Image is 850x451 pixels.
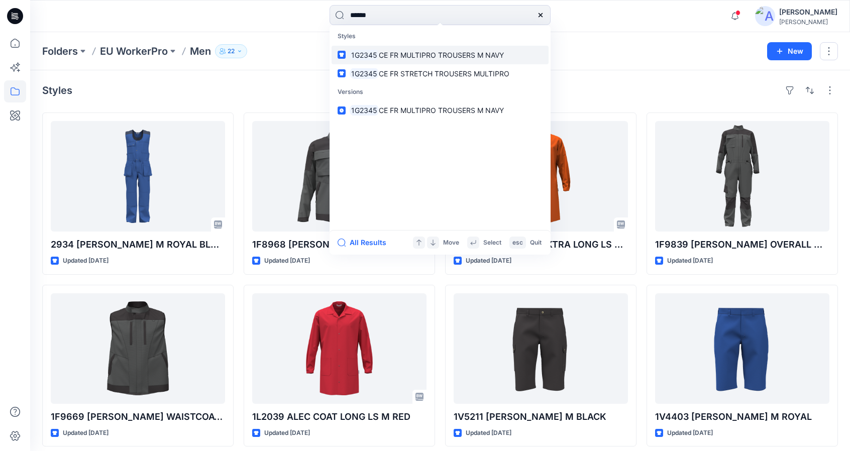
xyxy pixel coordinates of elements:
[466,428,511,438] p: Updated [DATE]
[42,44,78,58] a: Folders
[51,410,225,424] p: 1F9669 [PERSON_NAME] WAISTCOAT U CHARCOAL BLACK
[63,428,109,438] p: Updated [DATE]
[454,293,628,404] a: 1V5211 HANS SHORTS M BLACK
[332,64,549,83] a: 1G2345CE FR STRETCH TROUSERS MULTIPRO
[655,410,829,424] p: 1V4403 [PERSON_NAME] M ROYAL
[332,46,549,64] a: 1G2345CE FR MULTIPRO TROUSERS M NAVY
[466,256,511,266] p: Updated [DATE]
[252,121,427,232] a: 1F8968 RALPH JACKET M CHARCOAL/BLACK
[779,18,837,26] div: [PERSON_NAME]
[512,238,523,248] p: esc
[350,49,379,61] mark: 1G2345
[228,46,235,57] p: 22
[63,256,109,266] p: Updated [DATE]
[655,238,829,252] p: 1F9839 [PERSON_NAME] OVERALL M CHARCOALBLACK
[332,101,549,120] a: 1G2345CE FR MULTIPRO TROUSERS M NAVY
[379,51,504,59] span: CE FR MULTIPRO TROUSERS M NAVY
[252,238,427,252] p: 1F8968 [PERSON_NAME] M CHARCOAL/BLACK
[667,256,713,266] p: Updated [DATE]
[42,84,72,96] h4: Styles
[332,83,549,101] p: Versions
[483,238,501,248] p: Select
[252,293,427,404] a: 1L2039 ALEC COAT LONG LS M RED
[379,106,504,115] span: CE FR MULTIPRO TROUSERS M NAVY
[350,104,379,116] mark: 1G2345
[454,410,628,424] p: 1V5211 [PERSON_NAME] M BLACK
[779,6,837,18] div: [PERSON_NAME]
[379,69,509,78] span: CE FR STRETCH TROUSERS MULTIPRO
[190,44,211,58] p: Men
[264,256,310,266] p: Updated [DATE]
[338,237,393,249] button: All Results
[264,428,310,438] p: Updated [DATE]
[100,44,168,58] a: EU WorkerPro
[51,238,225,252] p: 2934 [PERSON_NAME] M ROYAL BLUE/NAVY
[332,27,549,46] p: Styles
[667,428,713,438] p: Updated [DATE]
[767,42,812,60] button: New
[655,121,829,232] a: 1F9839 ANTON OVERALL M CHARCOALBLACK
[655,293,829,404] a: 1V4403 HANS SHORTS M ROYAL
[51,293,225,404] a: 1F9669 MARLEY WAISTCOAT U CHARCOAL BLACK
[755,6,775,26] img: avatar
[51,121,225,232] a: 2934 MIKE DUNGAREES M ROYAL BLUE/NAVY
[350,68,379,79] mark: 1G2345
[530,238,542,248] p: Quit
[443,238,459,248] p: Move
[215,44,247,58] button: 22
[252,410,427,424] p: 1L2039 ALEC COAT LONG LS M RED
